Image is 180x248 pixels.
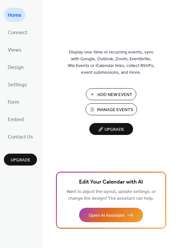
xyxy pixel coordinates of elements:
a: Connect [4,25,31,39]
a: Contact Us [4,129,37,144]
button: Open AI Assistant [79,208,143,222]
span: Manage Events [97,107,133,113]
span: Open AI Assistant [89,212,124,219]
a: Design [4,60,28,74]
span: Connect [8,28,27,38]
span: Want to adjust the layout, update settings, or change the design? The assistant can help. [67,187,156,203]
a: Home [4,8,25,22]
button: Manage Events [85,103,137,115]
span: Views [8,45,22,55]
a: Settings [4,77,31,91]
a: Embed [4,112,28,126]
button: 🚀 Upgrade [89,123,133,135]
button: Add New Event [86,88,136,100]
span: 🚀 Upgrade [93,125,129,134]
span: Contact Us [8,132,33,142]
span: Display one-time or recurring events, sync with Google, Outlook, Zoom, Eventbrite, Wix Events or ... [68,49,155,76]
a: Form [4,95,23,109]
span: Add New Event [97,91,132,98]
span: Design [8,62,24,73]
span: Form [8,97,19,108]
span: Embed [8,115,24,125]
a: Views [4,43,25,57]
span: Upgrade [11,157,31,164]
span: Edit Your Calendar with AI [79,178,143,187]
span: Home [8,10,22,21]
button: Upgrade [4,154,37,166]
span: Settings [8,80,27,90]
